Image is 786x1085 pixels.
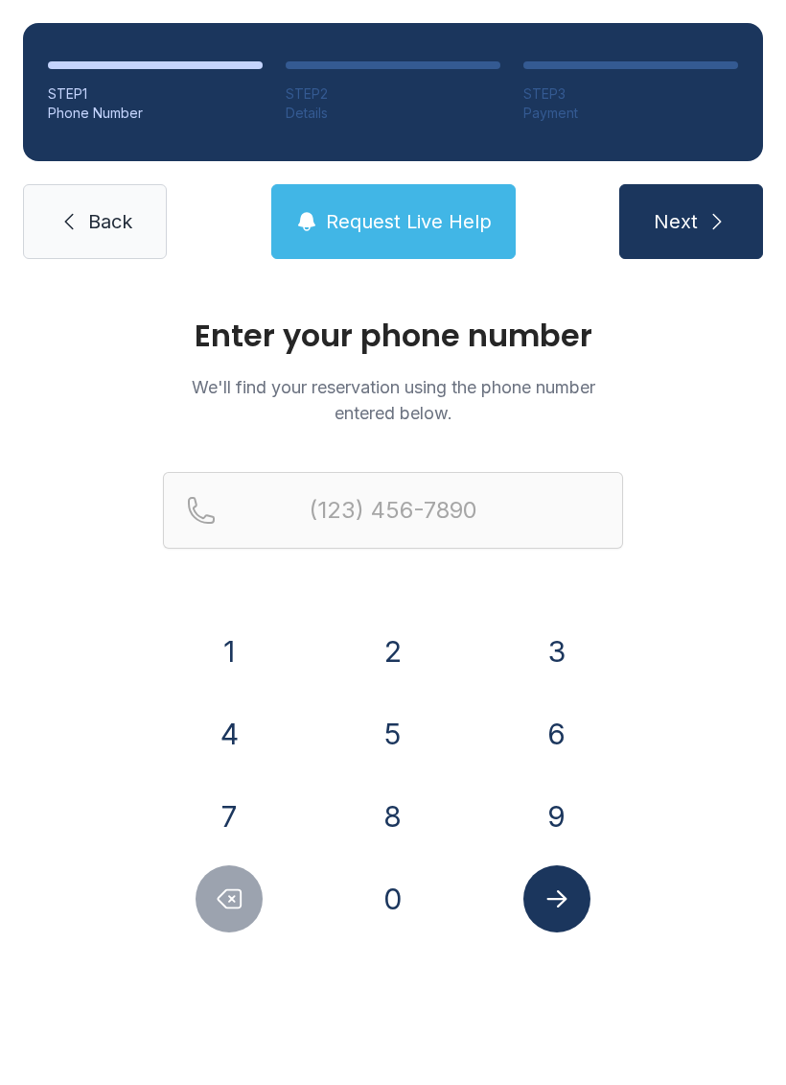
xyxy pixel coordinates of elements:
[88,208,132,235] span: Back
[163,374,623,426] p: We'll find your reservation using the phone number entered below.
[196,618,263,685] button: 1
[286,104,500,123] div: Details
[48,84,263,104] div: STEP 1
[523,865,590,932] button: Submit lookup form
[523,84,738,104] div: STEP 3
[163,320,623,351] h1: Enter your phone number
[196,783,263,850] button: 7
[196,700,263,767] button: 4
[163,472,623,549] input: Reservation phone number
[196,865,263,932] button: Delete number
[359,865,427,932] button: 0
[286,84,500,104] div: STEP 2
[359,783,427,850] button: 8
[523,783,590,850] button: 9
[523,700,590,767] button: 6
[359,618,427,685] button: 2
[359,700,427,767] button: 5
[48,104,263,123] div: Phone Number
[654,208,698,235] span: Next
[523,104,738,123] div: Payment
[326,208,492,235] span: Request Live Help
[523,618,590,685] button: 3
